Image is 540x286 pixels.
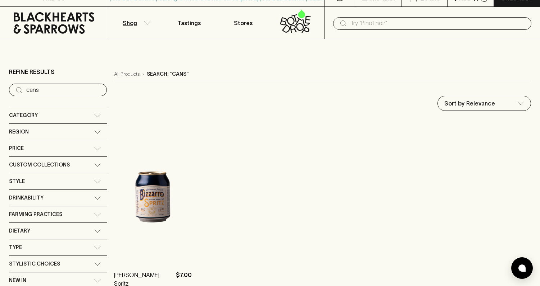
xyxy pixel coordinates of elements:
span: Drinkability [9,193,44,202]
p: Sort by Relevance [444,99,495,108]
span: Dietary [9,226,30,235]
div: Sort by Relevance [438,96,531,111]
span: New In [9,276,26,285]
img: Bizzarro Spritz [114,134,192,260]
a: All Products [114,70,140,78]
div: Drinkability [9,190,107,206]
p: › [142,70,144,78]
button: Shop [108,7,162,39]
div: Custom Collections [9,157,107,173]
div: Price [9,140,107,156]
span: Region [9,127,29,136]
div: Farming Practices [9,206,107,222]
div: Dietary [9,223,107,239]
span: Category [9,111,38,120]
a: Stores [216,7,270,39]
span: Custom Collections [9,160,70,169]
a: Tastings [162,7,216,39]
div: Region [9,124,107,140]
img: bubble-icon [518,264,526,272]
div: Category [9,107,107,123]
div: Style [9,173,107,189]
p: Stores [234,19,253,27]
div: Stylistic Choices [9,256,107,272]
span: Style [9,177,25,186]
span: Price [9,144,24,153]
span: Type [9,243,22,252]
input: Try "Pinot noir" [350,18,526,29]
p: Refine Results [9,67,55,76]
p: Tastings [178,19,201,27]
p: Search: "cans" [147,70,189,78]
div: Type [9,239,107,255]
span: Stylistic Choices [9,259,60,268]
input: Try “Pinot noir” [26,84,101,96]
p: Shop [123,19,137,27]
span: Farming Practices [9,210,62,219]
